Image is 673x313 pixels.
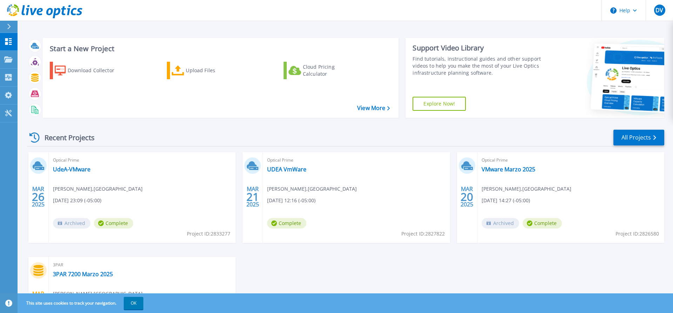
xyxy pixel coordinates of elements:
[655,7,663,13] span: DV
[53,271,113,278] a: 3PAR 7200 Marzo 2025
[19,297,143,309] span: This site uses cookies to track your navigation.
[267,185,357,193] span: [PERSON_NAME] , [GEOGRAPHIC_DATA]
[53,156,231,164] span: Optical Prime
[460,184,474,210] div: MAR 2025
[32,184,45,210] div: MAR 2025
[53,166,90,173] a: UdeA-VMware
[616,230,659,238] span: Project ID: 2826580
[187,230,230,238] span: Project ID: 2833277
[482,166,535,173] a: VMware Marzo 2025
[482,185,571,193] span: [PERSON_NAME] , [GEOGRAPHIC_DATA]
[50,45,390,53] h3: Start a New Project
[27,129,104,146] div: Recent Projects
[124,297,143,309] button: OK
[53,290,143,298] span: [PERSON_NAME] , [GEOGRAPHIC_DATA]
[167,62,245,79] a: Upload Files
[32,194,45,200] span: 26
[482,218,519,229] span: Archived
[284,62,362,79] a: Cloud Pricing Calculator
[53,185,143,193] span: [PERSON_NAME] , [GEOGRAPHIC_DATA]
[401,230,445,238] span: Project ID: 2827822
[246,184,259,210] div: MAR 2025
[68,63,124,77] div: Download Collector
[94,218,133,229] span: Complete
[413,43,544,53] div: Support Video Library
[482,197,530,204] span: [DATE] 14:27 (-05:00)
[613,130,664,145] a: All Projects
[53,218,90,229] span: Archived
[267,218,306,229] span: Complete
[53,197,101,204] span: [DATE] 23:09 (-05:00)
[413,97,466,111] a: Explore Now!
[267,166,306,173] a: UDEA VmWare
[267,156,446,164] span: Optical Prime
[50,62,128,79] a: Download Collector
[461,194,473,200] span: 20
[357,105,390,111] a: View More
[267,197,315,204] span: [DATE] 12:16 (-05:00)
[246,194,259,200] span: 21
[53,261,231,269] span: 3PAR
[523,218,562,229] span: Complete
[303,63,359,77] div: Cloud Pricing Calculator
[186,63,242,77] div: Upload Files
[413,55,544,76] div: Find tutorials, instructional guides and other support videos to help you make the most of your L...
[482,156,660,164] span: Optical Prime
